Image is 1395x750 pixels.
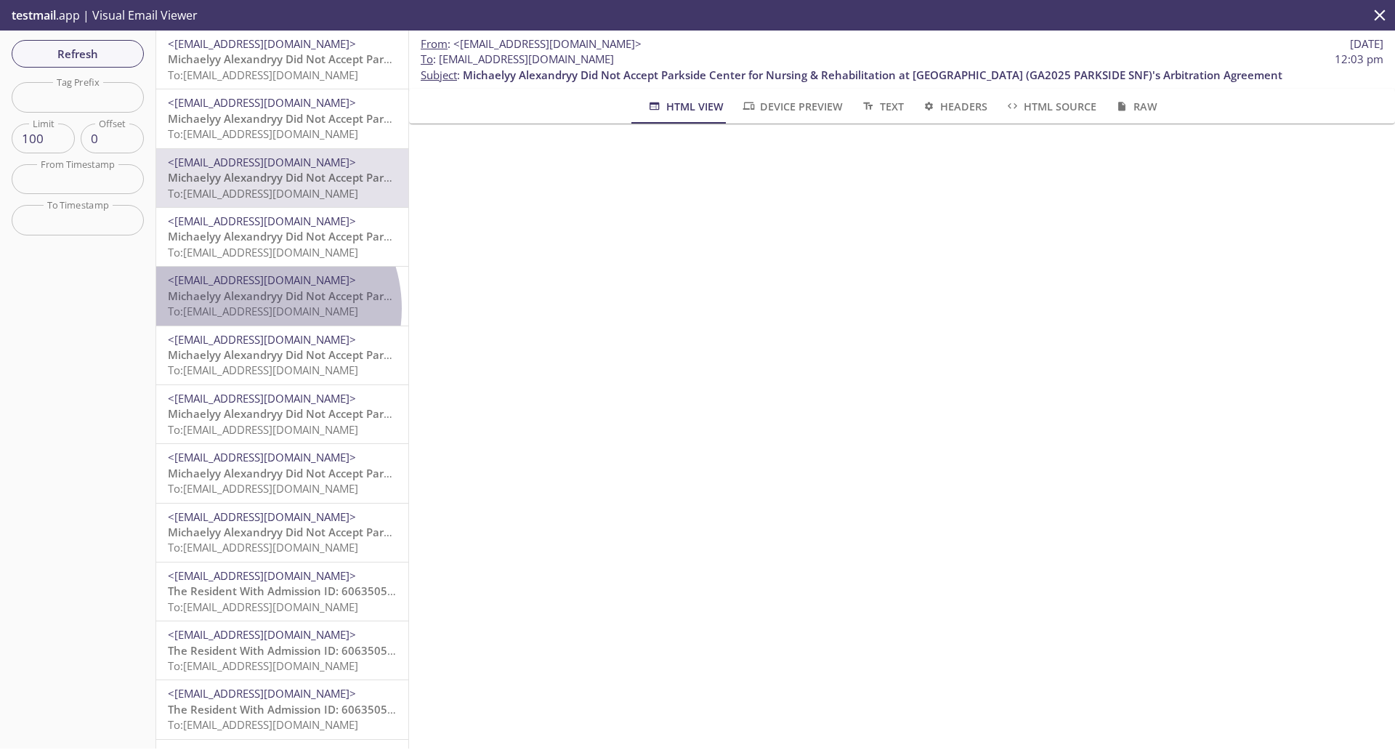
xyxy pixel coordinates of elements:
[860,97,903,116] span: Text
[156,267,408,325] div: <[EMAIL_ADDRESS][DOMAIN_NAME]>Michaelyy Alexandryy Did Not Accept Parkside Center for Nursing & R...
[156,680,408,738] div: <[EMAIL_ADDRESS][DOMAIN_NAME]>The Resident With Admission ID: 6063505210 Did Not Accept Parkside ...
[168,304,358,318] span: To: [EMAIL_ADDRESS][DOMAIN_NAME]
[12,40,144,68] button: Refresh
[168,95,356,110] span: <[EMAIL_ADDRESS][DOMAIN_NAME]>
[168,155,356,169] span: <[EMAIL_ADDRESS][DOMAIN_NAME]>
[156,31,408,89] div: <[EMAIL_ADDRESS][DOMAIN_NAME]>Michaelyy Alexandryy Did Not Accept Parkside Center for Nursing & R...
[156,504,408,562] div: <[EMAIL_ADDRESS][DOMAIN_NAME]>Michaelyy Alexandryy Did Not Accept Parkside Center for Nursing & R...
[647,97,723,116] span: HTML View
[168,600,358,614] span: To: [EMAIL_ADDRESS][DOMAIN_NAME]
[156,89,408,148] div: <[EMAIL_ADDRESS][DOMAIN_NAME]>Michaelyy Alexandryy Did Not Accept Parkside Center for Nursing & R...
[168,525,987,539] span: Michaelyy Alexandryy Did Not Accept Parkside Center for Nursing & Rehabilitation at [GEOGRAPHIC_D...
[1335,52,1383,67] span: 12:03 pm
[156,208,408,266] div: <[EMAIL_ADDRESS][DOMAIN_NAME]>Michaelyy Alexandryy Did Not Accept Parkside Center for Nursing & R...
[168,273,356,287] span: <[EMAIL_ADDRESS][DOMAIN_NAME]>
[421,68,457,82] span: Subject
[168,347,987,362] span: Michaelyy Alexandryy Did Not Accept Parkside Center for Nursing & Rehabilitation at [GEOGRAPHIC_D...
[168,702,1216,717] span: The Resident With Admission ID: 6063505210 Did Not Accept Parkside Center for Nursing & Rehabilit...
[421,52,614,67] span: : [EMAIL_ADDRESS][DOMAIN_NAME]
[156,326,408,384] div: <[EMAIL_ADDRESS][DOMAIN_NAME]>Michaelyy Alexandryy Did Not Accept Parkside Center for Nursing & R...
[741,97,843,116] span: Device Preview
[168,422,358,437] span: To: [EMAIL_ADDRESS][DOMAIN_NAME]
[1114,97,1157,116] span: Raw
[168,229,987,243] span: Michaelyy Alexandryy Did Not Accept Parkside Center for Nursing & Rehabilitation at [GEOGRAPHIC_D...
[156,621,408,680] div: <[EMAIL_ADDRESS][DOMAIN_NAME]>The Resident With Admission ID: 6063505210 Did Not Accept Parkside ...
[156,562,408,621] div: <[EMAIL_ADDRESS][DOMAIN_NAME]>The Resident With Admission ID: 6063505210 Did Not Accept Parkside ...
[168,52,987,66] span: Michaelyy Alexandryy Did Not Accept Parkside Center for Nursing & Rehabilitation at [GEOGRAPHIC_D...
[156,385,408,443] div: <[EMAIL_ADDRESS][DOMAIN_NAME]>Michaelyy Alexandryy Did Not Accept Parkside Center for Nursing & R...
[421,36,642,52] span: :
[453,36,642,51] span: <[EMAIL_ADDRESS][DOMAIN_NAME]>
[463,68,1282,82] span: Michaelyy Alexandryy Did Not Accept Parkside Center for Nursing & Rehabilitation at [GEOGRAPHIC_D...
[168,509,356,524] span: <[EMAIL_ADDRESS][DOMAIN_NAME]>
[156,444,408,502] div: <[EMAIL_ADDRESS][DOMAIN_NAME]>Michaelyy Alexandryy Did Not Accept Parkside Center for Nursing & R...
[168,111,987,126] span: Michaelyy Alexandryy Did Not Accept Parkside Center for Nursing & Rehabilitation at [GEOGRAPHIC_D...
[1005,97,1096,116] span: HTML Source
[168,289,987,303] span: Michaelyy Alexandryy Did Not Accept Parkside Center for Nursing & Rehabilitation at [GEOGRAPHIC_D...
[156,149,408,207] div: <[EMAIL_ADDRESS][DOMAIN_NAME]>Michaelyy Alexandryy Did Not Accept Parkside Center for Nursing & R...
[421,52,433,66] span: To
[168,391,356,406] span: <[EMAIL_ADDRESS][DOMAIN_NAME]>
[168,214,356,228] span: <[EMAIL_ADDRESS][DOMAIN_NAME]>
[168,406,987,421] span: Michaelyy Alexandryy Did Not Accept Parkside Center for Nursing & Rehabilitation at [GEOGRAPHIC_D...
[168,540,358,555] span: To: [EMAIL_ADDRESS][DOMAIN_NAME]
[168,627,356,642] span: <[EMAIL_ADDRESS][DOMAIN_NAME]>
[1350,36,1383,52] span: [DATE]
[12,7,56,23] span: testmail
[168,170,987,185] span: Michaelyy Alexandryy Did Not Accept Parkside Center for Nursing & Rehabilitation at [GEOGRAPHIC_D...
[168,717,358,732] span: To: [EMAIL_ADDRESS][DOMAIN_NAME]
[168,466,987,480] span: Michaelyy Alexandryy Did Not Accept Parkside Center for Nursing & Rehabilitation at [GEOGRAPHIC_D...
[168,68,358,82] span: To: [EMAIL_ADDRESS][DOMAIN_NAME]
[168,568,356,583] span: <[EMAIL_ADDRESS][DOMAIN_NAME]>
[421,52,1383,83] p: :
[168,450,356,464] span: <[EMAIL_ADDRESS][DOMAIN_NAME]>
[921,97,987,116] span: Headers
[168,643,1216,658] span: The Resident With Admission ID: 6063505210 Did Not Accept Parkside Center for Nursing & Rehabilit...
[421,36,448,51] span: From
[168,686,356,701] span: <[EMAIL_ADDRESS][DOMAIN_NAME]>
[168,332,356,347] span: <[EMAIL_ADDRESS][DOMAIN_NAME]>
[168,245,358,259] span: To: [EMAIL_ADDRESS][DOMAIN_NAME]
[168,36,356,51] span: <[EMAIL_ADDRESS][DOMAIN_NAME]>
[168,126,358,141] span: To: [EMAIL_ADDRESS][DOMAIN_NAME]
[168,584,1216,598] span: The Resident With Admission ID: 6063505210 Did Not Accept Parkside Center for Nursing & Rehabilit...
[168,481,358,496] span: To: [EMAIL_ADDRESS][DOMAIN_NAME]
[168,658,358,673] span: To: [EMAIL_ADDRESS][DOMAIN_NAME]
[23,44,132,63] span: Refresh
[168,186,358,201] span: To: [EMAIL_ADDRESS][DOMAIN_NAME]
[168,363,358,377] span: To: [EMAIL_ADDRESS][DOMAIN_NAME]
